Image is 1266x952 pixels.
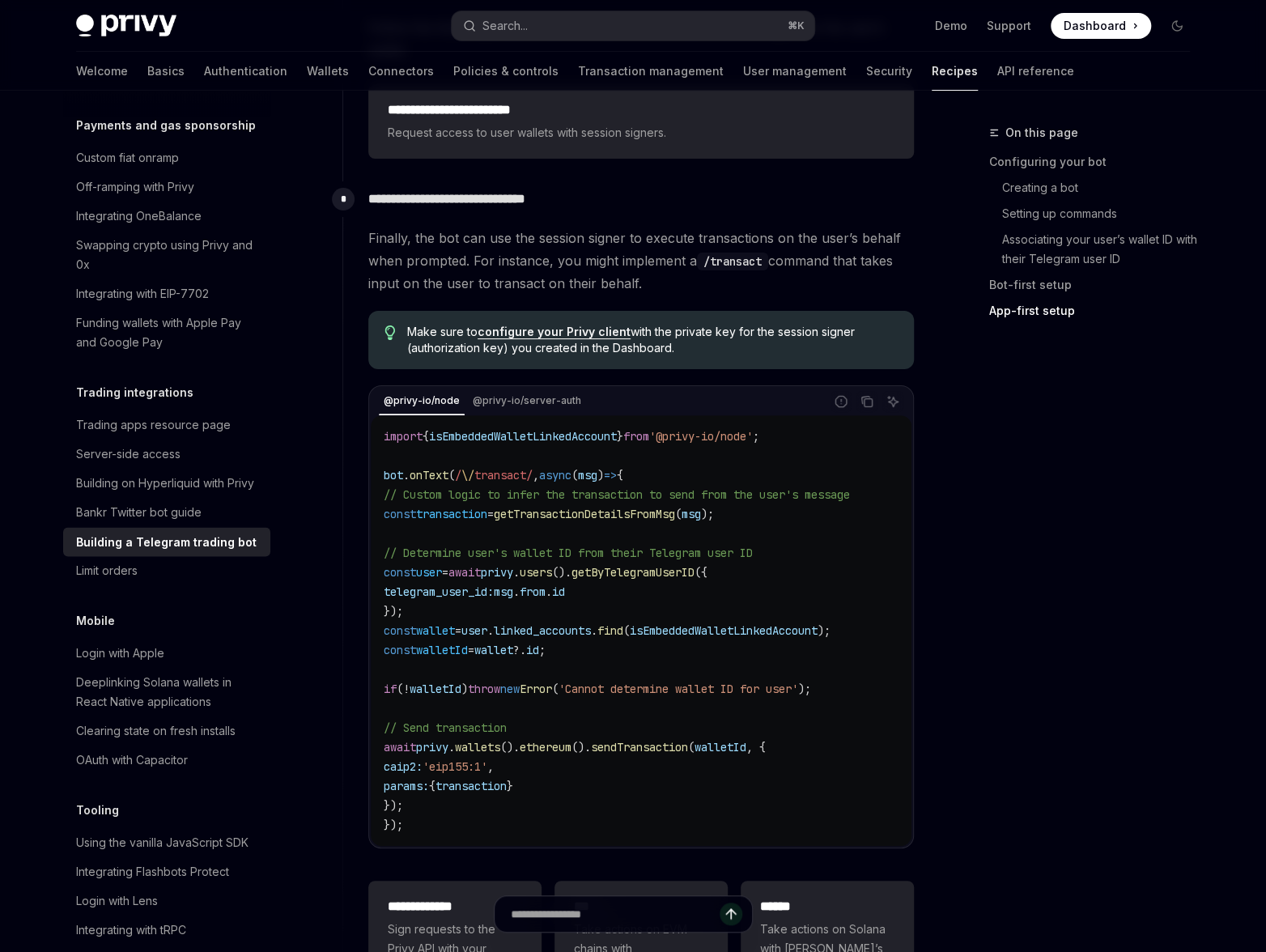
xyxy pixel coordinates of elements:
span: { [429,779,435,793]
span: user [416,565,442,580]
span: sendTransaction [591,740,688,754]
button: Copy the contents from the code block [856,391,877,412]
h5: Payments and gas sponsorship [76,116,256,135]
div: OAuth with Capacitor [76,750,188,770]
div: Deeplinking Solana wallets in React Native applications [76,673,261,712]
span: transaction [435,779,507,793]
span: id [552,584,565,599]
a: API reference [997,52,1074,91]
span: msg [578,468,597,482]
svg: Tip [384,325,396,340]
a: Funding wallets with Apple Pay and Google Pay [63,308,270,357]
div: Custom fiat onramp [76,148,179,168]
span: id [526,643,539,657]
span: }); [384,798,403,813]
span: , [533,468,539,482]
span: On this page [1005,123,1078,142]
div: Funding wallets with Apple Pay and Google Pay [76,313,261,352]
span: ?. [513,643,526,657]
div: Off-ramping with Privy [76,177,194,197]
span: (). [552,565,571,580]
span: ( [571,468,578,482]
a: Support [987,18,1031,34]
h5: Mobile [76,611,115,631]
a: Configuring your bot [989,149,1203,175]
a: Setting up commands [989,201,1203,227]
span: . [513,565,520,580]
span: ); [701,507,714,521]
span: ( [552,682,559,696]
span: from [623,429,649,444]
a: Building on Hyperliquid with Privy [63,469,270,498]
a: Associating your user’s wallet ID with their Telegram user ID [989,227,1203,272]
button: Report incorrect code [831,391,852,412]
span: isEmbeddedWalletLinkedAccount [630,623,818,638]
span: / [455,468,461,482]
span: Finally, the bot can use the session signer to execute transactions on the user’s behalf when pro... [368,227,914,295]
span: (). [571,740,591,754]
a: Transaction management [578,52,724,91]
span: msg [494,584,513,599]
span: ( [688,740,695,754]
span: ); [818,623,831,638]
span: ! [403,682,410,696]
span: , [487,759,494,774]
span: walletId [410,682,461,696]
span: }); [384,604,403,618]
span: ; [539,643,546,657]
span: const [384,565,416,580]
a: Security [866,52,912,91]
span: ) [461,682,468,696]
div: Integrating with tRPC [76,920,186,940]
span: import [384,429,423,444]
span: ( [675,507,682,521]
a: Wallets [307,52,349,91]
span: caip2: [384,759,423,774]
button: Ask AI [882,391,903,412]
span: await [448,565,481,580]
span: ( [623,623,630,638]
span: . [591,623,597,638]
a: Off-ramping with Privy [63,172,270,202]
div: Clearing state on fresh installs [76,721,236,741]
span: privy [416,740,448,754]
span: }); [384,818,403,832]
span: = [468,643,474,657]
img: dark logo [76,15,176,37]
span: getByTelegramUserID [571,565,695,580]
span: ( [397,682,403,696]
span: msg [682,507,701,521]
span: . [513,584,520,599]
a: Integrating Flashbots Protect [63,857,270,886]
a: Basics [147,52,185,91]
button: Toggle dark mode [1164,13,1190,39]
a: Building a Telegram trading bot [63,527,270,556]
span: // Determine user's wallet ID from their Telegram user ID [384,546,753,560]
span: // Custom logic to infer the transaction to send from the user's message [384,487,850,502]
span: async [539,468,571,482]
span: { [617,468,623,482]
span: user [461,623,487,638]
a: Login with Apple [63,639,270,668]
span: '@privy-io/node' [649,429,753,444]
span: privy [481,565,513,580]
a: Deeplinking Solana wallets in React Native applications [63,668,270,716]
span: walletId [695,740,746,754]
div: Integrating with EIP-7702 [76,284,209,304]
span: params: [384,779,429,793]
div: Bankr Twitter bot guide [76,503,202,522]
span: new [500,682,520,696]
button: Send message [720,903,742,925]
span: // Send transaction [384,720,507,735]
a: Integrating with tRPC [63,916,270,945]
a: Server-side access [63,440,270,469]
div: @privy-io/node [379,391,465,410]
a: Bot-first setup [989,272,1203,298]
span: 'eip155:1' [423,759,487,774]
div: Search... [482,16,528,36]
span: ⌘ K [788,19,805,32]
span: . [546,584,552,599]
h5: Tooling [76,801,119,820]
div: Trading apps resource page [76,415,231,435]
span: { [423,429,429,444]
